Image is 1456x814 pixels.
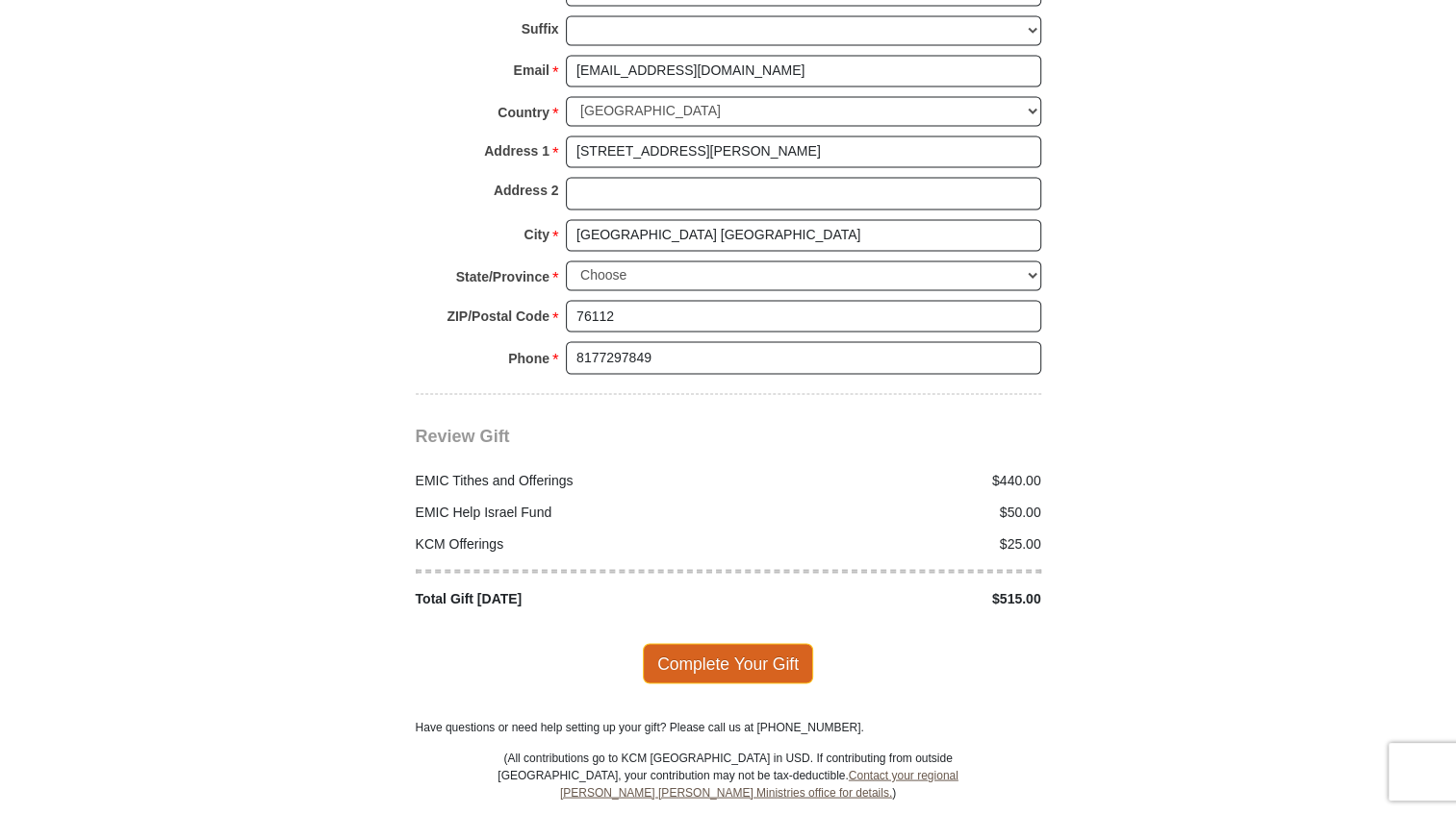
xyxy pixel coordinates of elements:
[498,99,549,126] strong: Country
[484,137,549,164] strong: Address 1
[522,15,559,42] strong: Suffix
[508,344,549,371] strong: Phone
[728,470,1052,490] div: $440.00
[405,470,728,490] div: EMIC Tithes and Offerings
[524,221,549,248] strong: City
[416,718,1041,735] p: Have questions or need help setting up your gift? Please call us at [PHONE_NUMBER].
[728,502,1052,522] div: $50.00
[405,588,728,608] div: Total Gift [DATE]
[456,263,549,290] strong: State/Province
[405,502,728,522] div: EMIC Help Israel Fund
[560,768,958,799] a: Contact your regional [PERSON_NAME] [PERSON_NAME] Ministries office for details.
[416,426,510,445] span: Review Gift
[728,533,1052,554] div: $25.00
[643,643,813,683] span: Complete Your Gift
[514,57,549,84] strong: Email
[494,177,559,204] strong: Address 2
[447,302,549,329] strong: ZIP/Postal Code
[405,533,728,554] div: KCM Offerings
[728,588,1052,608] div: $515.00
